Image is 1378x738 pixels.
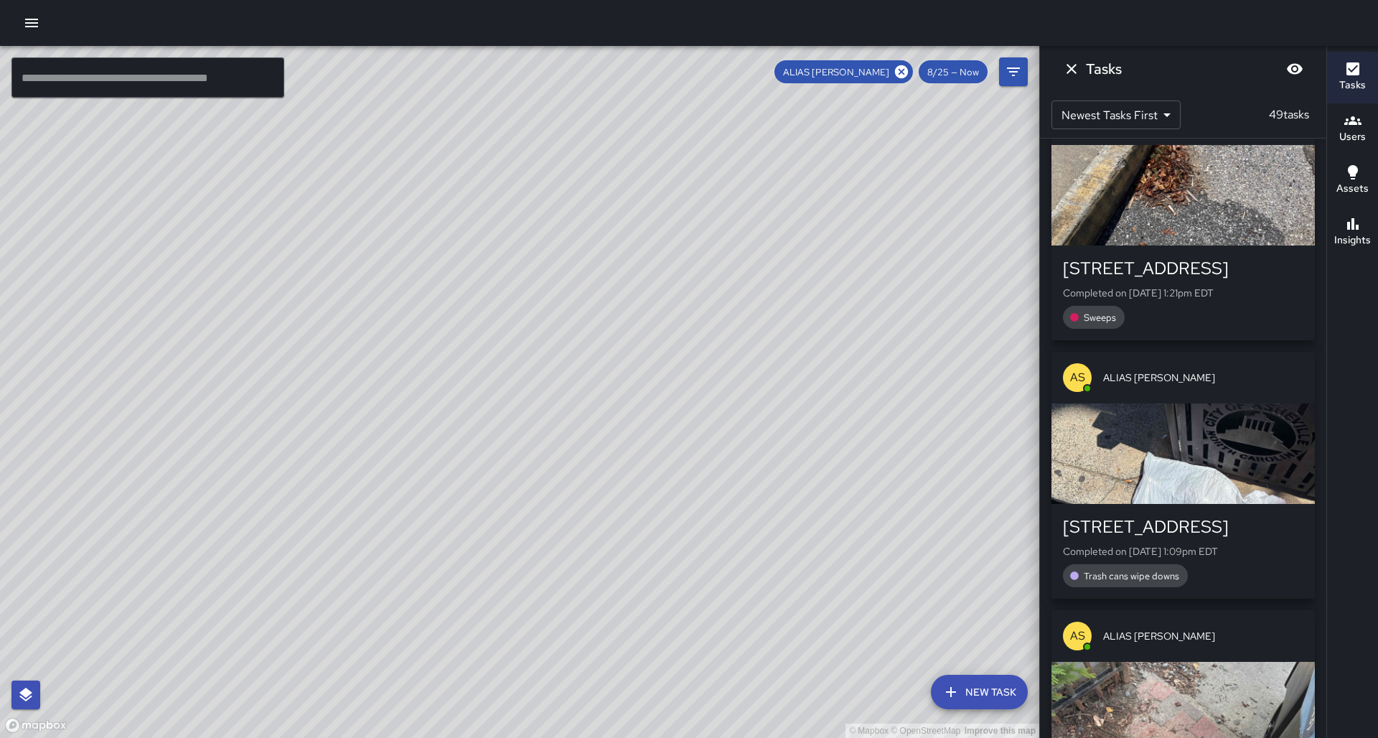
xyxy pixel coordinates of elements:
[1327,207,1378,258] button: Insights
[1063,544,1303,559] p: Completed on [DATE] 1:09pm EDT
[1070,369,1085,386] p: AS
[1327,103,1378,155] button: Users
[1103,629,1303,643] span: ALIAS [PERSON_NAME]
[1339,129,1366,145] h6: Users
[1051,352,1315,599] button: ASALIAS [PERSON_NAME][STREET_ADDRESS]Completed on [DATE] 1:09pm EDTTrash cans wipe downs
[774,60,913,83] div: ALIAS [PERSON_NAME]
[1086,57,1122,80] h6: Tasks
[1070,627,1085,645] p: AS
[1051,101,1181,129] div: Newest Tasks First
[1327,155,1378,207] button: Assets
[999,57,1028,86] button: Filters
[774,66,898,78] span: ALIAS [PERSON_NAME]
[1103,370,1303,385] span: ALIAS [PERSON_NAME]
[1051,93,1315,340] button: ASALIAS [PERSON_NAME][STREET_ADDRESS]Completed on [DATE] 1:21pm EDTSweeps
[1063,257,1303,280] div: [STREET_ADDRESS]
[1334,233,1371,248] h6: Insights
[1063,286,1303,300] p: Completed on [DATE] 1:21pm EDT
[931,675,1028,709] button: New Task
[1063,515,1303,538] div: [STREET_ADDRESS]
[1075,570,1188,582] span: Trash cans wipe downs
[1280,55,1309,83] button: Blur
[1057,55,1086,83] button: Dismiss
[1263,106,1315,123] p: 49 tasks
[1075,312,1125,324] span: Sweeps
[1339,78,1366,93] h6: Tasks
[1336,181,1369,197] h6: Assets
[1327,52,1378,103] button: Tasks
[919,66,988,78] span: 8/25 — Now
